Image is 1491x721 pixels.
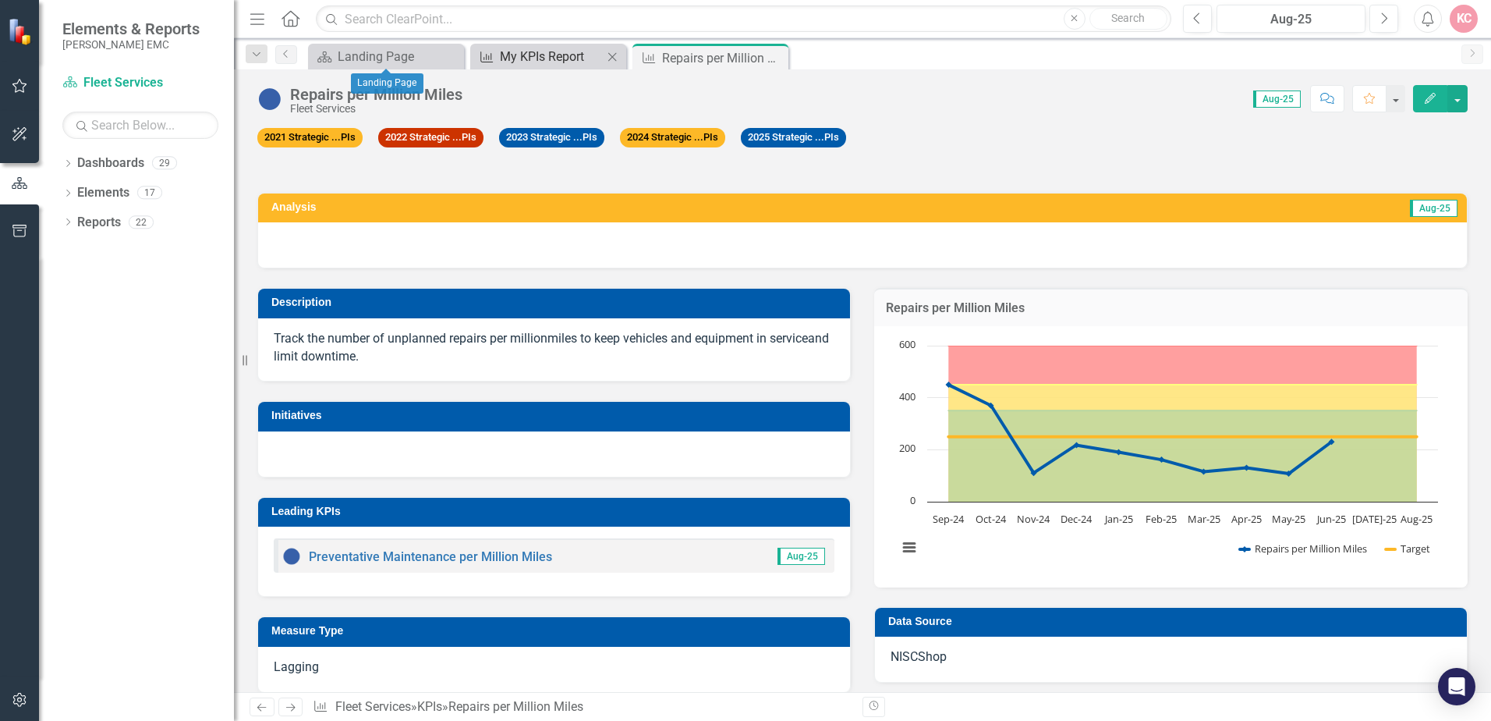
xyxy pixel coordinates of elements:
text: May-25 [1272,512,1305,526]
div: Repairs per Million Miles [448,699,583,714]
h3: Initiatives [271,410,842,421]
div: 22 [129,215,154,229]
text: Nov-24 [1017,512,1050,526]
svg: Interactive chart [890,338,1446,572]
text: Jun-25 [1316,512,1346,526]
small: [PERSON_NAME] EMC [62,38,200,51]
text: Aug-25 [1401,512,1433,526]
path: Oct-24, 369.81586749. Repairs per Million Miles. [988,403,994,409]
div: Aug-25 [1222,10,1360,29]
span: Aug-25 [777,548,825,565]
span: Aug-25 [1410,200,1457,217]
h3: Data Source [888,616,1459,627]
a: Fleet Services [335,699,411,714]
div: 29 [152,157,177,170]
h3: Measure Type [271,625,842,637]
g: Red-Yellow, series 4 of 5 with 12 data points. [946,382,1420,388]
h3: Repairs per Million Miles [886,301,1456,315]
span: Track the number of unplanned repairs per million [274,331,547,346]
text: Oct-24 [976,512,1007,526]
input: Search ClearPoint... [316,5,1171,33]
text: Apr-25 [1231,512,1262,526]
path: May-25, 108.06851544. Repairs per Million Miles. [1286,471,1292,477]
a: Reports [77,214,121,232]
a: Fleet Services [62,74,218,92]
a: My KPIs Report [474,47,603,66]
button: Show Target [1386,542,1431,556]
div: Open Intercom Messenger [1438,668,1475,705]
button: KC [1450,5,1478,33]
path: Jan-25, 190.7881139. Repairs per Million Miles. [1116,449,1122,455]
text: Mar-25 [1188,512,1220,526]
button: Show Repairs per Million Miles [1240,542,1369,556]
span: Aug-25 [1253,91,1301,108]
text: [DATE]-25 [1352,512,1397,526]
text: 400 [899,389,915,403]
a: Elements [77,184,129,202]
h3: Description [271,297,842,308]
a: Dashboards [77,154,144,172]
path: Feb-25, 161.71616001. Repairs per Million Miles. [1159,456,1165,463]
img: ClearPoint Strategy [8,18,35,45]
div: Chart. Highcharts interactive chart. [890,338,1452,572]
text: Jan-25 [1103,512,1133,526]
div: Landing Page [351,73,423,94]
button: Search [1089,8,1167,30]
g: Upper, series 5 of 5 with 12 data points. [946,343,1420,349]
span: 2024 Strategic ...PIs [620,128,725,147]
input: Search Below... [62,112,218,139]
div: Repairs per Million Miles [290,86,462,103]
h3: Analysis [271,201,838,213]
div: 17 [137,186,162,200]
path: Dec-24, 217.70253716. Repairs per Million Miles. [1074,442,1080,448]
span: miles to keep vehicles and equipment in service [547,331,808,346]
img: No Information [257,87,282,112]
span: Lagging [274,659,319,674]
button: View chart menu, Chart [898,537,920,559]
path: Apr-25, 130.74728957. Repairs per Million Miles. [1244,464,1250,471]
text: 600 [899,337,915,351]
span: 2022 Strategic ...PIs [378,128,483,147]
path: Mar-25, 115.77979345. Repairs per Million Miles. [1201,468,1207,474]
div: Repairs per Million Miles [662,48,784,68]
p: NISCShop [891,648,1451,666]
div: My KPIs Report [500,47,603,66]
span: and limit downtime. [274,331,829,364]
a: KPIs [417,699,442,714]
span: 2023 Strategic ...PIs [499,128,604,147]
text: 0 [910,493,915,507]
path: Sep-24, 449.67374391. Repairs per Million Miles. [946,382,952,388]
g: Target, series 2 of 5. Line with 12 data points. [946,434,1420,440]
div: » » [313,698,851,716]
span: Elements & Reports [62,20,200,38]
span: 2021 Strategic ...PIs [257,128,363,147]
path: Jun-25, 230.23960689. Repairs per Million Miles. [1329,439,1335,445]
img: No Information [282,547,301,566]
h3: Leading KPIs [271,506,842,517]
a: Landing Page [312,47,460,66]
text: 200 [899,441,915,455]
text: Dec-24 [1061,512,1093,526]
div: Landing Page [338,47,460,66]
text: Feb-25 [1146,512,1177,526]
text: Sep-24 [933,512,965,526]
span: 2025 Strategic ...PIs [741,128,846,147]
a: Preventative Maintenance per Million Miles [309,549,552,564]
path: Nov-24, 110.43850991. Repairs per Million Miles. [1031,470,1037,476]
div: Fleet Services [290,103,462,115]
span: Search [1111,12,1145,24]
button: Aug-25 [1217,5,1365,33]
